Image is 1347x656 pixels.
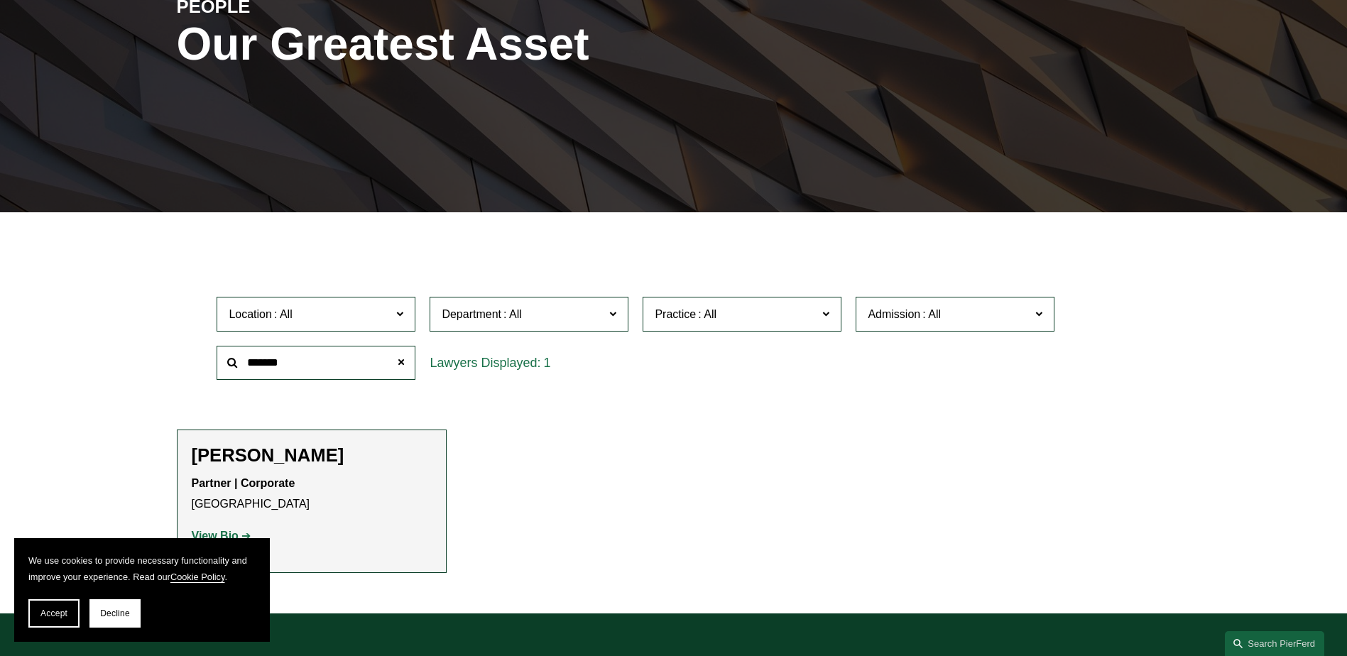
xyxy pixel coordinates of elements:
span: Admission [868,308,920,320]
span: Location [229,308,272,320]
section: Cookie banner [14,538,270,642]
span: Practice [655,308,696,320]
span: Decline [100,608,130,618]
strong: Partner | Corporate [192,477,295,489]
a: Search this site [1225,631,1324,656]
p: [GEOGRAPHIC_DATA] [192,474,432,515]
strong: View Bio [192,530,239,542]
span: 1 [543,356,550,370]
a: View Bio [192,530,251,542]
p: We use cookies to provide necessary functionality and improve your experience. Read our . [28,552,256,585]
a: Cookie Policy [170,572,225,582]
button: Accept [28,599,80,628]
h2: [PERSON_NAME] [192,444,432,466]
h1: Our Greatest Asset [177,18,839,70]
button: Decline [89,599,141,628]
span: Department [442,308,501,320]
span: Accept [40,608,67,618]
